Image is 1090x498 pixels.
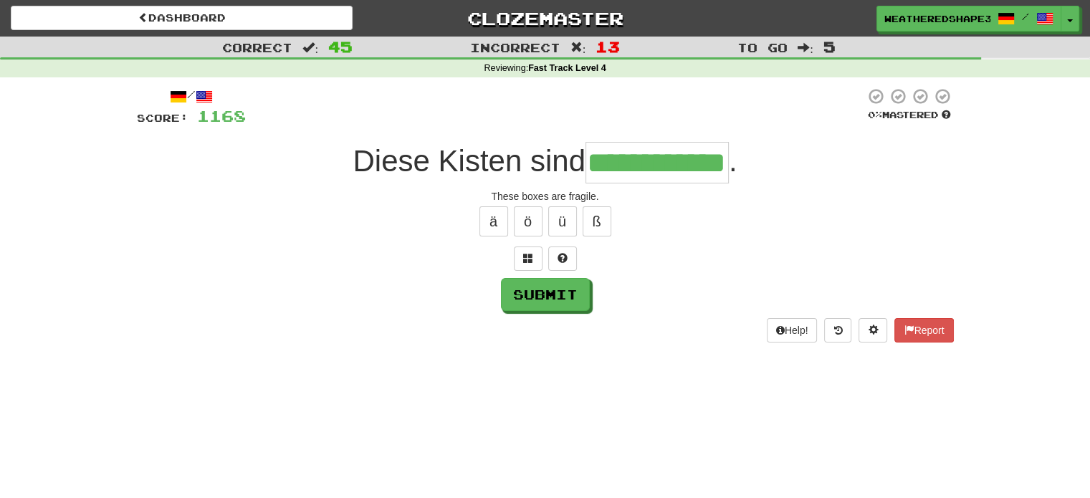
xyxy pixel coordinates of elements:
button: ä [479,206,508,236]
span: 0 % [868,109,882,120]
button: Single letter hint - you only get 1 per sentence and score half the points! alt+h [548,246,577,271]
button: Help! [767,318,818,343]
button: ü [548,206,577,236]
span: 1168 [197,107,246,125]
span: Diese Kisten sind [353,144,585,178]
a: WeatheredShape3062 / [876,6,1061,32]
button: ö [514,206,542,236]
strong: Fast Track Level 4 [528,63,606,73]
span: Correct [222,40,292,54]
button: Submit [501,278,590,311]
span: 13 [596,38,620,55]
span: WeatheredShape3062 [884,12,990,25]
button: Report [894,318,953,343]
button: ß [583,206,611,236]
span: Incorrect [470,40,560,54]
div: / [137,87,246,105]
a: Clozemaster [374,6,716,31]
span: / [1022,11,1029,21]
span: Score: [137,112,188,124]
span: 5 [823,38,836,55]
span: . [729,144,737,178]
button: Switch sentence to multiple choice alt+p [514,246,542,271]
span: To go [737,40,788,54]
div: Mastered [865,109,954,122]
span: 45 [328,38,353,55]
span: : [302,42,318,54]
div: These boxes are fragile. [137,189,954,203]
span: : [798,42,813,54]
span: : [570,42,586,54]
button: Round history (alt+y) [824,318,851,343]
a: Dashboard [11,6,353,30]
